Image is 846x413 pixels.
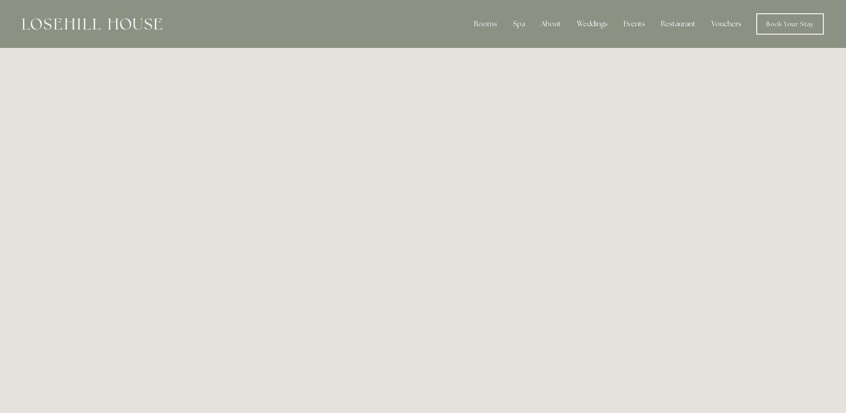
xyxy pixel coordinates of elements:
div: About [534,15,568,33]
a: Vouchers [704,15,748,33]
a: Book Your Stay [756,13,824,35]
div: Spa [506,15,532,33]
div: Events [616,15,652,33]
div: Weddings [570,15,615,33]
div: Rooms [467,15,504,33]
img: Losehill House [22,18,162,30]
div: Restaurant [654,15,703,33]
